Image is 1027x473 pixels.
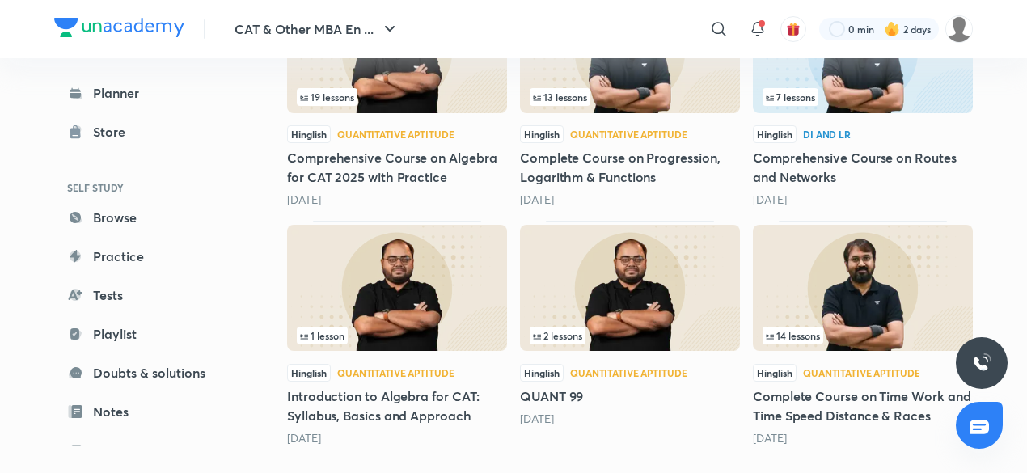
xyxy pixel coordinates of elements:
h5: Introduction to Algebra for CAT: Syllabus, Basics and Approach [287,386,507,425]
div: 1 month ago [753,192,973,208]
span: Hinglish [753,125,797,143]
a: Store [54,116,242,148]
div: 1 month ago [287,430,507,446]
span: 13 lessons [533,92,587,102]
span: Hinglish [287,125,331,143]
div: left [297,327,497,344]
div: 1 month ago [520,411,740,427]
img: Thumbnail [287,225,507,351]
div: infosection [530,327,730,344]
div: 3 days ago [287,192,507,208]
div: infocontainer [530,327,730,344]
a: Doubts & solutions [54,357,242,389]
div: Introduction to Algebra for CAT: Syllabus, Basics and Approach [287,221,507,446]
button: CAT & Other MBA En ... [225,13,409,45]
span: 2 lessons [533,331,582,340]
img: streak [884,21,900,37]
div: 14 days ago [520,192,740,208]
h5: Comprehensive Course on Algebra for CAT 2025 with Practice [287,148,507,187]
span: 7 lessons [766,92,815,102]
div: QUANT 99 [520,221,740,446]
div: Store [93,122,135,141]
div: 1 month ago [753,430,973,446]
div: infosection [530,88,730,106]
div: Quantitative Aptitude [337,129,454,139]
img: Thumbnail [520,225,740,351]
div: infocontainer [297,88,497,106]
div: Quantitative Aptitude [803,368,919,378]
div: infosection [297,327,497,344]
a: Practice [54,240,242,272]
img: Thumbnail [753,225,973,351]
a: Planner [54,77,242,109]
div: left [297,88,497,106]
div: infocontainer [297,327,497,344]
div: infosection [763,88,963,106]
span: 1 lesson [300,331,344,340]
div: Complete Course on Time Work and Time Speed Distance & Races [753,221,973,446]
span: Hinglish [520,364,564,382]
a: Company Logo [54,18,184,41]
div: infosection [763,327,963,344]
a: Tests [54,279,242,311]
a: Notes [54,395,242,428]
div: left [763,88,963,106]
img: avatar [786,22,801,36]
span: 19 lessons [300,92,354,102]
span: Hinglish [287,364,331,382]
div: infocontainer [530,88,730,106]
button: avatar [780,16,806,42]
a: Free live classes [54,434,242,467]
div: infocontainer [763,88,963,106]
a: Playlist [54,318,242,350]
div: Quantitative Aptitude [570,368,687,378]
h5: QUANT 99 [520,386,740,406]
a: Browse [54,201,242,234]
div: left [530,327,730,344]
img: Aashray [945,15,973,43]
div: Quantitative Aptitude [570,129,687,139]
span: Hinglish [520,125,564,143]
div: infocontainer [763,327,963,344]
div: left [763,327,963,344]
div: Quantitative Aptitude [337,368,454,378]
h5: Complete Course on Progression, Logarithm & Functions [520,148,740,187]
span: Hinglish [753,364,797,382]
h5: Comprehensive Course on Routes and Networks [753,148,973,187]
h6: SELF STUDY [54,174,242,201]
h5: Complete Course on Time Work and Time Speed Distance & Races [753,386,973,425]
img: Company Logo [54,18,184,37]
span: 14 lessons [766,331,820,340]
div: infosection [297,88,497,106]
div: DI and LR [803,129,851,139]
div: left [530,88,730,106]
img: ttu [972,353,991,373]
